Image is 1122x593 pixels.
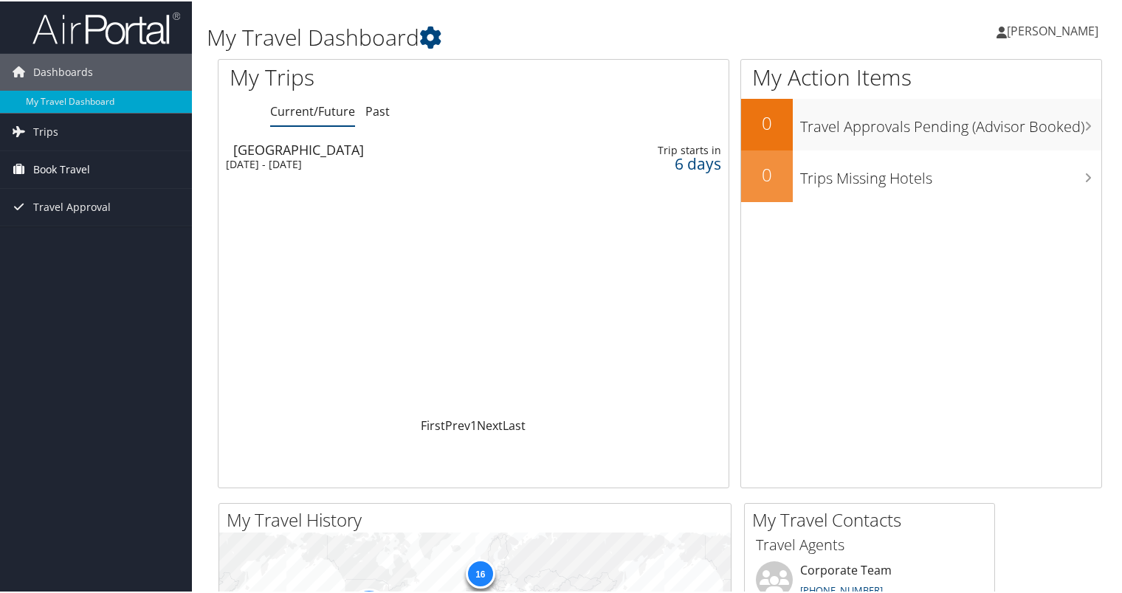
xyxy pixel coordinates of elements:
[207,21,811,52] h1: My Travel Dashboard
[226,156,548,170] div: [DATE] - [DATE]
[503,416,526,432] a: Last
[741,161,793,186] h2: 0
[230,60,505,91] h1: My Trips
[365,102,390,118] a: Past
[33,52,93,89] span: Dashboards
[741,109,793,134] h2: 0
[465,558,495,587] div: 16
[421,416,445,432] a: First
[997,7,1113,52] a: [PERSON_NAME]
[741,149,1101,201] a: 0Trips Missing Hotels
[800,108,1101,136] h3: Travel Approvals Pending (Advisor Booked)
[477,416,503,432] a: Next
[1007,21,1098,38] span: [PERSON_NAME]
[33,150,90,187] span: Book Travel
[741,97,1101,149] a: 0Travel Approvals Pending (Advisor Booked)
[227,506,731,531] h2: My Travel History
[270,102,355,118] a: Current/Future
[470,416,477,432] a: 1
[741,60,1101,91] h1: My Action Items
[752,506,994,531] h2: My Travel Contacts
[756,533,983,554] h3: Travel Agents
[800,159,1101,187] h3: Trips Missing Hotels
[233,142,555,155] div: [GEOGRAPHIC_DATA]
[445,416,470,432] a: Prev
[610,156,721,169] div: 6 days
[33,112,58,149] span: Trips
[33,187,111,224] span: Travel Approval
[32,10,180,44] img: airportal-logo.png
[610,142,721,156] div: Trip starts in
